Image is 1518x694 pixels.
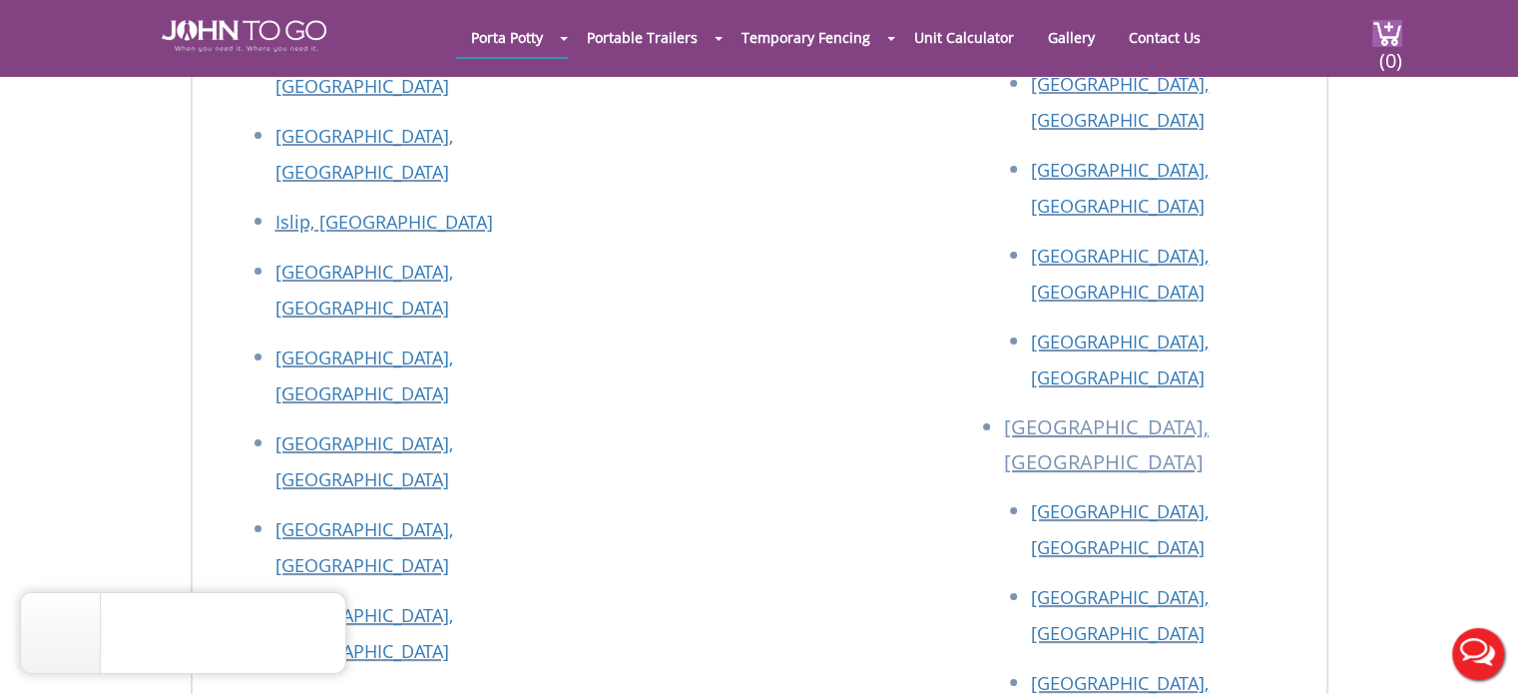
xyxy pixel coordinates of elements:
[899,18,1029,57] a: Unit Calculator
[456,18,558,57] a: Porta Potty
[162,20,326,52] img: JOHN to go
[275,260,453,320] a: [GEOGRAPHIC_DATA], [GEOGRAPHIC_DATA]
[1378,31,1402,74] span: (0)
[275,517,453,577] a: [GEOGRAPHIC_DATA], [GEOGRAPHIC_DATA]
[1031,158,1209,218] a: [GEOGRAPHIC_DATA], [GEOGRAPHIC_DATA]
[1031,244,1209,304] a: [GEOGRAPHIC_DATA], [GEOGRAPHIC_DATA]
[1438,614,1518,694] button: Live Chat
[1372,20,1402,47] img: cart a
[1031,330,1209,389] a: [GEOGRAPHIC_DATA], [GEOGRAPHIC_DATA]
[1031,499,1209,559] a: [GEOGRAPHIC_DATA], [GEOGRAPHIC_DATA]
[275,210,493,234] a: Islip, [GEOGRAPHIC_DATA]
[572,18,713,57] a: Portable Trailers
[1004,409,1306,493] li: [GEOGRAPHIC_DATA], [GEOGRAPHIC_DATA]
[1033,18,1110,57] a: Gallery
[275,124,453,184] a: [GEOGRAPHIC_DATA], [GEOGRAPHIC_DATA]
[275,603,453,663] a: [GEOGRAPHIC_DATA], [GEOGRAPHIC_DATA]
[1031,585,1209,645] a: [GEOGRAPHIC_DATA], [GEOGRAPHIC_DATA]
[275,346,453,405] a: [GEOGRAPHIC_DATA], [GEOGRAPHIC_DATA]
[727,18,885,57] a: Temporary Fencing
[1114,18,1216,57] a: Contact Us
[275,431,453,491] a: [GEOGRAPHIC_DATA], [GEOGRAPHIC_DATA]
